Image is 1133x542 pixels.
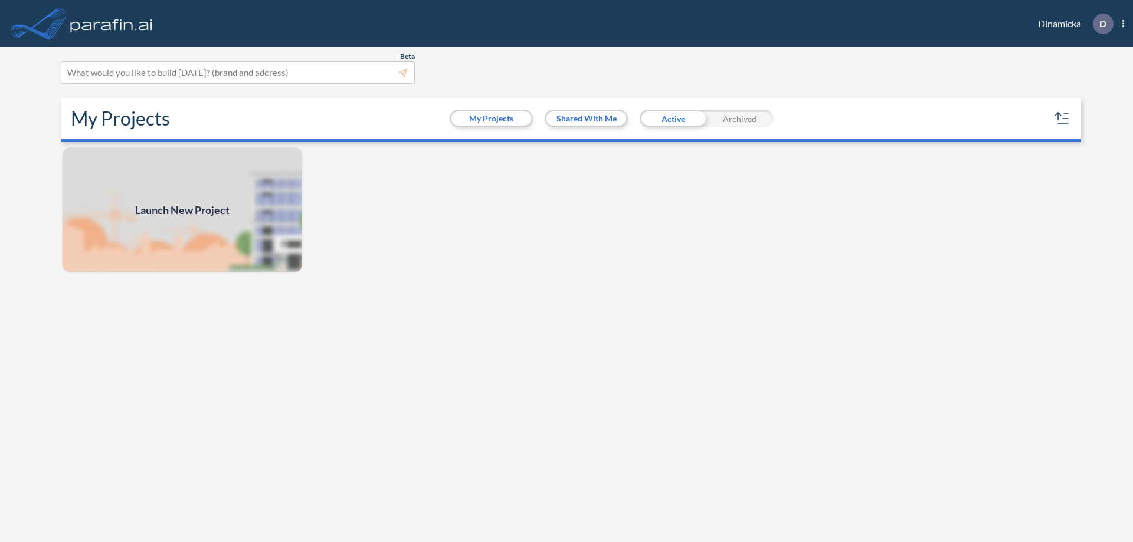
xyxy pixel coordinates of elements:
[640,110,706,127] div: Active
[706,110,773,127] div: Archived
[1099,18,1106,29] p: D
[71,107,170,130] h2: My Projects
[1053,109,1072,128] button: sort
[451,111,531,126] button: My Projects
[400,52,415,61] span: Beta
[135,202,230,218] span: Launch New Project
[546,111,626,126] button: Shared With Me
[61,146,303,274] img: add
[1020,14,1124,34] div: Dinamicka
[68,12,155,35] img: logo
[61,146,303,274] a: Launch New Project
